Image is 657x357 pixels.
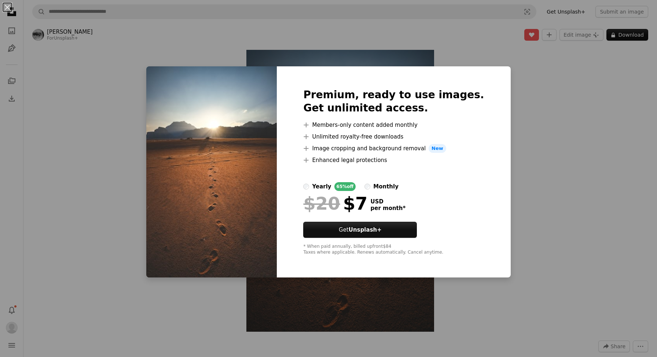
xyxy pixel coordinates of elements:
[303,222,417,238] a: GetUnsplash+
[146,66,277,277] img: premium_photo-1675788169635-1e7074bff3e5
[349,227,382,233] strong: Unsplash+
[303,194,340,213] span: $20
[303,132,484,141] li: Unlimited royalty-free downloads
[364,184,370,189] input: monthly
[303,194,367,213] div: $7
[370,205,405,211] span: per month *
[303,156,484,165] li: Enhanced legal protections
[303,244,484,255] div: * When paid annually, billed upfront $84 Taxes where applicable. Renews automatically. Cancel any...
[334,182,356,191] div: 65% off
[303,184,309,189] input: yearly65%off
[312,182,331,191] div: yearly
[303,88,484,115] h2: Premium, ready to use images. Get unlimited access.
[370,198,405,205] span: USD
[303,121,484,129] li: Members-only content added monthly
[429,144,446,153] span: New
[303,144,484,153] li: Image cropping and background removal
[373,182,399,191] div: monthly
